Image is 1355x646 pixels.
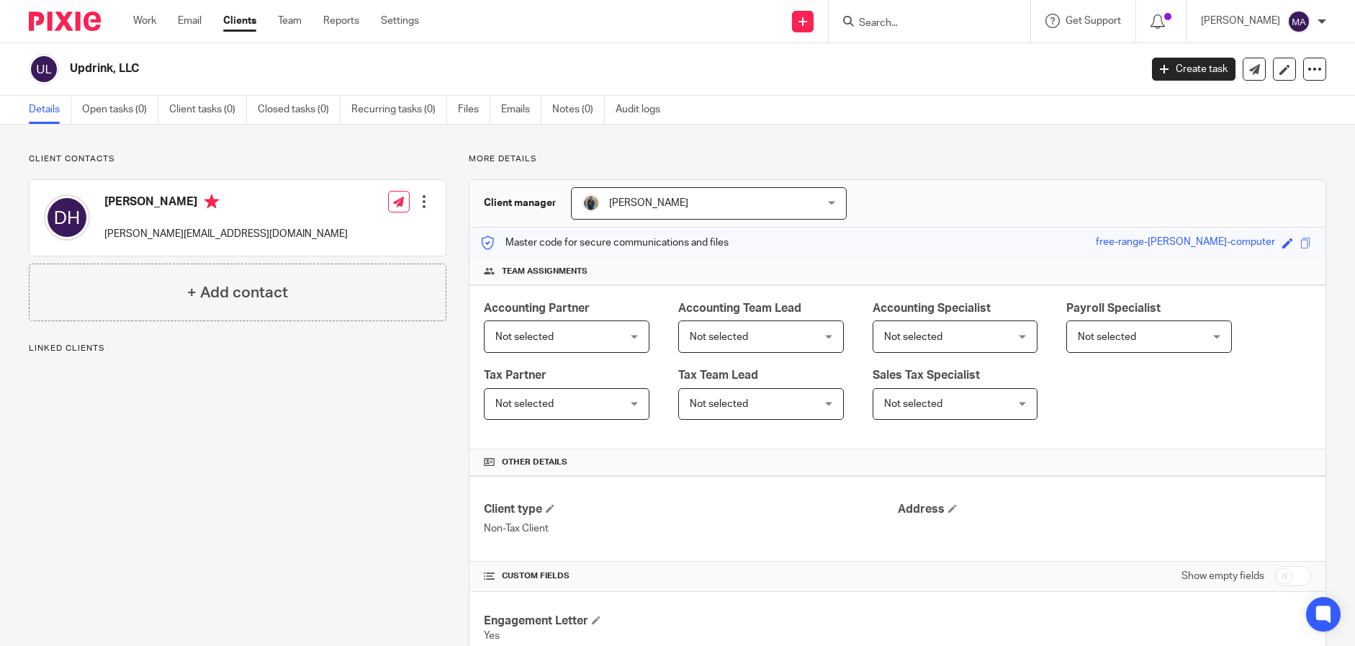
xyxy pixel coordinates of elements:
span: Not selected [690,399,748,409]
span: Accounting Team Lead [678,302,801,314]
span: Team assignments [502,266,588,277]
h3: Client manager [484,196,557,210]
p: [PERSON_NAME] [1201,14,1280,28]
a: Work [133,14,156,28]
p: Linked clients [29,343,446,354]
span: Payroll Specialist [1066,302,1161,314]
a: Open tasks (0) [82,96,158,124]
span: Not selected [1078,332,1136,342]
a: Notes (0) [552,96,605,124]
span: Not selected [884,332,942,342]
span: Not selected [495,399,554,409]
label: Show empty fields [1181,569,1264,583]
span: Other details [502,457,567,468]
a: Settings [381,14,419,28]
span: Tax Partner [484,369,546,381]
a: Emails [501,96,541,124]
img: DSC08415.jpg [582,194,600,212]
img: svg%3E [1287,10,1310,33]
span: Not selected [495,332,554,342]
input: Search [857,17,987,30]
p: More details [469,153,1326,165]
img: svg%3E [29,54,59,84]
p: Master code for secure communications and files [480,235,729,250]
h4: Engagement Letter [484,614,897,629]
p: Non-Tax Client [484,521,897,536]
h4: [PERSON_NAME] [104,194,348,212]
a: Create task [1152,58,1235,81]
a: Client tasks (0) [169,96,247,124]
img: svg%3E [44,194,90,241]
h4: CUSTOM FIELDS [484,570,897,582]
p: Client contacts [29,153,446,165]
h4: + Add contact [187,282,288,304]
span: Yes [484,631,500,641]
span: Accounting Specialist [873,302,991,314]
span: Accounting Partner [484,302,590,314]
a: Audit logs [616,96,671,124]
h4: Address [898,502,1311,517]
a: Clients [223,14,256,28]
p: [PERSON_NAME][EMAIL_ADDRESS][DOMAIN_NAME] [104,227,348,241]
h2: Updrink, LLC [70,61,918,76]
img: Pixie [29,12,101,31]
span: Sales Tax Specialist [873,369,980,381]
a: Closed tasks (0) [258,96,341,124]
a: Team [278,14,302,28]
span: [PERSON_NAME] [609,198,688,208]
span: Not selected [884,399,942,409]
span: Tax Team Lead [678,369,758,381]
span: Get Support [1066,16,1121,26]
h4: Client type [484,502,897,517]
span: Not selected [690,332,748,342]
a: Details [29,96,71,124]
a: Reports [323,14,359,28]
div: free-range-[PERSON_NAME]-computer [1096,235,1275,251]
a: Files [458,96,490,124]
a: Email [178,14,202,28]
i: Primary [204,194,219,209]
a: Recurring tasks (0) [351,96,447,124]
